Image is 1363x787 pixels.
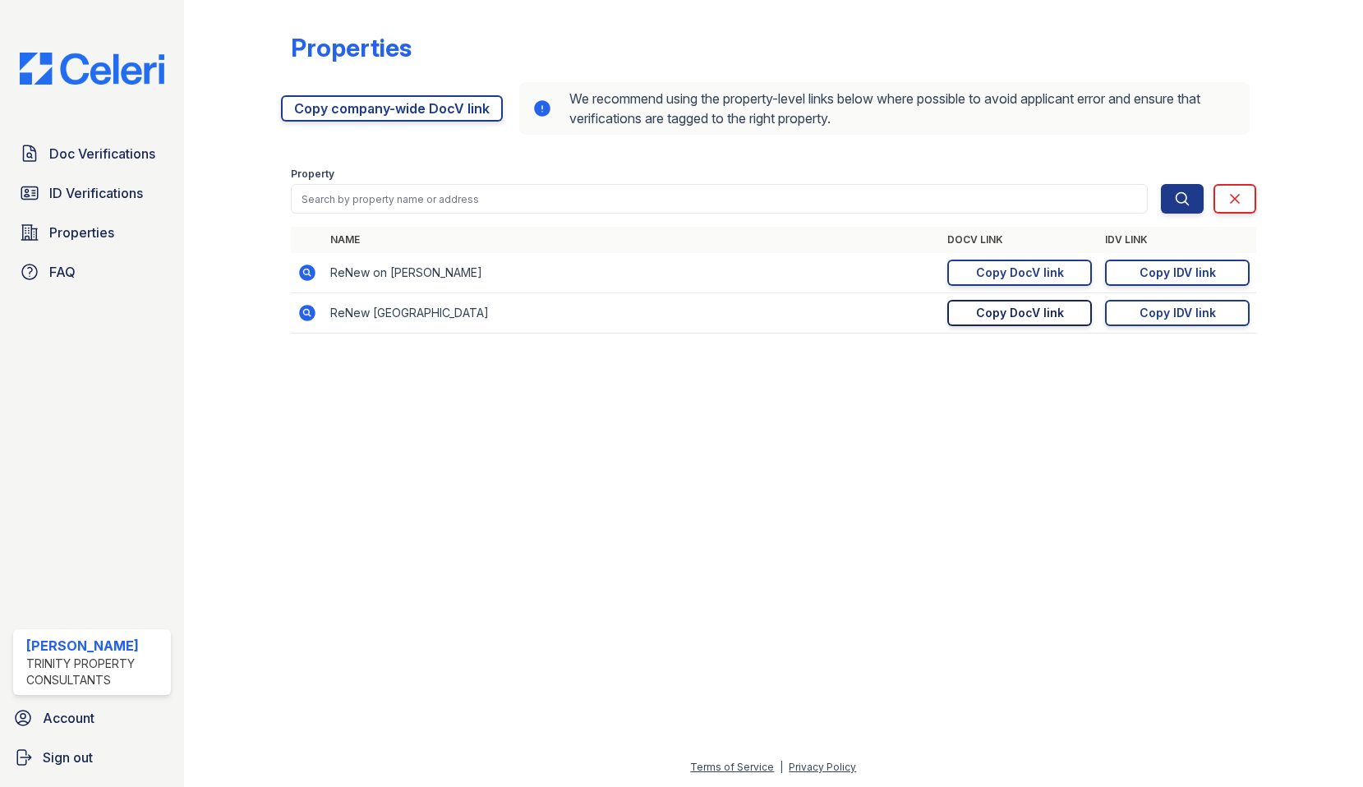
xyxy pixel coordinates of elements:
a: FAQ [13,255,171,288]
div: Copy DocV link [976,265,1064,281]
span: FAQ [49,262,76,282]
a: Properties [13,216,171,249]
img: CE_Logo_Blue-a8612792a0a2168367f1c8372b55b34899dd931a85d93a1a3d3e32e68fde9ad4.png [7,53,177,85]
td: ReNew [GEOGRAPHIC_DATA] [324,293,941,334]
th: DocV Link [941,227,1098,253]
a: Copy company-wide DocV link [281,95,503,122]
span: Properties [49,223,114,242]
span: Sign out [43,748,93,767]
div: Copy IDV link [1140,305,1216,321]
a: Account [7,702,177,734]
input: Search by property name or address [291,184,1148,214]
div: We recommend using the property-level links below where possible to avoid applicant error and ens... [519,82,1250,135]
a: Terms of Service [690,761,774,773]
span: ID Verifications [49,183,143,203]
div: Properties [291,33,412,62]
div: [PERSON_NAME] [26,636,164,656]
th: IDV Link [1098,227,1256,253]
div: Copy DocV link [976,305,1064,321]
td: ReNew on [PERSON_NAME] [324,253,941,293]
a: Copy DocV link [947,300,1092,326]
th: Name [324,227,941,253]
span: Doc Verifications [49,144,155,163]
div: Trinity Property Consultants [26,656,164,688]
a: Sign out [7,741,177,774]
label: Property [291,168,334,181]
span: Account [43,708,94,728]
a: Doc Verifications [13,137,171,170]
a: Copy DocV link [947,260,1092,286]
a: Copy IDV link [1105,300,1250,326]
div: | [780,761,783,773]
div: Copy IDV link [1140,265,1216,281]
a: ID Verifications [13,177,171,209]
a: Copy IDV link [1105,260,1250,286]
a: Privacy Policy [789,761,856,773]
